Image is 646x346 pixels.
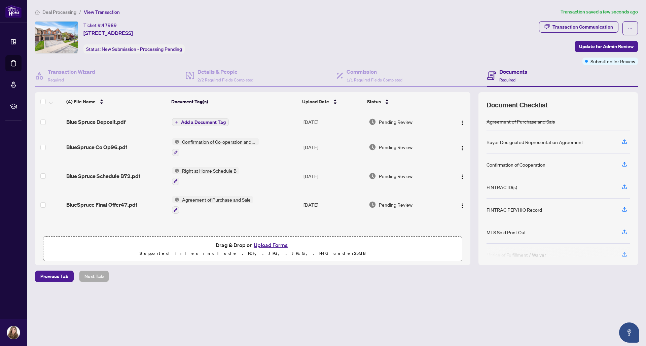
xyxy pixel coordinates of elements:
span: BlueSpruce Co Op96.pdf [66,143,127,151]
span: Status [367,98,381,105]
span: Drag & Drop or [216,241,290,249]
span: (4) File Name [66,98,96,105]
img: Status Icon [172,167,179,174]
span: Add a Document Tag [181,120,226,125]
td: [DATE] [301,191,366,219]
button: Update for Admin Review [575,41,638,52]
span: home [35,10,40,14]
span: Submitted for Review [590,58,635,65]
td: [DATE] [301,162,366,191]
th: Document Tag(s) [169,92,300,111]
span: 2/2 Required Fields Completed [198,77,253,82]
img: Logo [460,145,465,151]
div: MLS Sold Print Out [487,229,526,236]
span: BlueSpruce Final Offer47.pdf [66,201,137,209]
img: Status Icon [172,196,179,203]
span: Pending Review [379,172,412,180]
div: Transaction Communication [552,22,613,32]
div: FINTRAC ID(s) [487,183,517,191]
span: Blue Spruce Deposit.pdf [66,118,125,126]
img: Logo [460,203,465,208]
button: Upload Forms [252,241,290,249]
td: [DATE] [301,111,366,133]
span: Deal Processing [42,9,76,15]
span: 47989 [102,22,117,28]
button: Add a Document Tag [172,118,229,126]
span: Blue Spruce Schedule B72.pdf [66,172,140,180]
span: 1/1 Required Fields Completed [347,77,402,82]
span: Document Checklist [487,100,548,110]
span: Previous Tab [40,271,68,282]
div: Agreement of Purchase and Sale [487,118,555,125]
button: Logo [457,116,468,127]
button: Logo [457,171,468,181]
div: Confirmation of Cooperation [487,161,545,168]
button: Status IconConfirmation of Co-operation and Representation—Buyer/Seller [172,138,259,156]
span: Pending Review [379,118,412,126]
button: Status IconAgreement of Purchase and Sale [172,196,253,214]
img: Logo [460,174,465,179]
span: Confirmation of Co-operation and Representation—Buyer/Seller [179,138,259,145]
span: Pending Review [379,143,412,151]
h4: Details & People [198,68,253,76]
img: Document Status [369,118,376,126]
button: Previous Tab [35,271,74,282]
th: Status [364,92,445,111]
span: Update for Admin Review [579,41,634,52]
img: IMG-W12299015_1.jpg [35,22,78,53]
h4: Commission [347,68,402,76]
span: Required [499,77,515,82]
button: Transaction Communication [539,21,618,33]
span: Upload Date [302,98,329,105]
li: / [79,8,81,16]
span: New Submission - Processing Pending [102,46,182,52]
img: Document Status [369,143,376,151]
button: Status IconRight at Home Schedule B [172,167,239,185]
span: Agreement of Purchase and Sale [179,196,253,203]
h4: Transaction Wizard [48,68,95,76]
img: Document Status [369,172,376,180]
td: [DATE] [301,133,366,162]
button: Logo [457,199,468,210]
img: Status Icon [172,138,179,145]
span: [STREET_ADDRESS] [83,29,133,37]
p: Supported files include .PDF, .JPG, .JPEG, .PNG under 25 MB [47,249,458,257]
button: Next Tab [79,271,109,282]
span: Pending Review [379,201,412,208]
h4: Documents [499,68,527,76]
span: Drag & Drop orUpload FormsSupported files include .PDF, .JPG, .JPEG, .PNG under25MB [43,237,462,262]
div: Ticket #: [83,21,117,29]
img: Document Status [369,201,376,208]
th: (4) File Name [64,92,169,111]
div: Buyer Designated Representation Agreement [487,138,583,146]
img: logo [5,5,22,18]
div: FINTRAC PEP/HIO Record [487,206,542,213]
button: Open asap [619,322,639,343]
span: ellipsis [628,26,633,31]
span: Right at Home Schedule B [179,167,239,174]
span: View Transaction [84,9,120,15]
img: Profile Icon [7,326,20,339]
span: Required [48,77,64,82]
th: Upload Date [299,92,364,111]
button: Logo [457,142,468,152]
div: Status: [83,44,185,54]
span: plus [175,120,178,124]
img: Logo [460,120,465,126]
article: Transaction saved a few seconds ago [561,8,638,16]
